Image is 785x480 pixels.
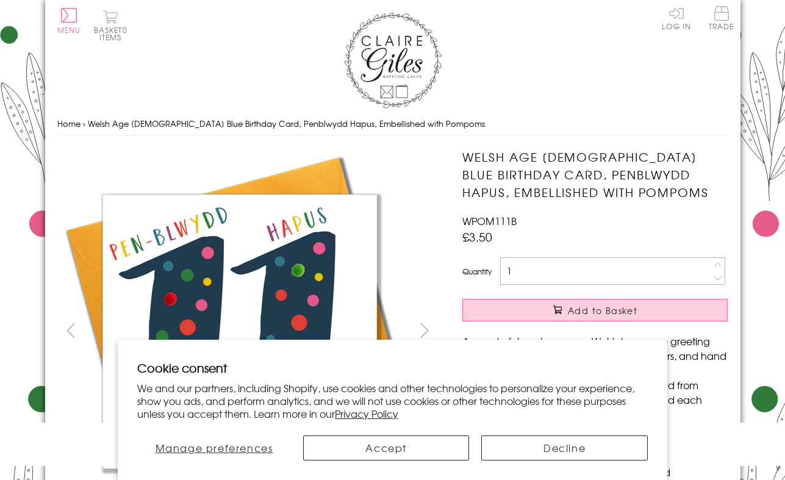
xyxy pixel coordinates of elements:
[709,6,734,32] a: Trade
[410,317,438,344] button: next
[99,24,127,43] span: 0 items
[137,435,291,460] button: Manage preferences
[94,10,127,41] button: Basket0 items
[137,359,648,376] h2: Cookie consent
[462,334,728,421] p: A wonderful contemporary Welsh language greeting card. A mix of bright [PERSON_NAME] colours, and...
[57,317,85,344] button: prev
[156,440,273,455] span: Manage preferences
[662,6,691,30] a: Log In
[462,299,728,321] button: Add to Basket
[57,24,81,35] span: Menu
[57,8,81,34] button: Menu
[462,148,728,201] h1: Welsh Age [DEMOGRAPHIC_DATA] Blue Birthday Card, Penblwydd Hapus, Embellished with Pompoms
[335,406,398,421] a: Privacy Policy
[57,112,728,137] nav: breadcrumbs
[83,118,85,129] span: ›
[709,6,734,30] span: Trade
[462,266,492,277] label: Quantity
[462,228,492,245] span: £3.50
[303,435,470,460] button: Accept
[88,118,485,129] span: Welsh Age [DEMOGRAPHIC_DATA] Blue Birthday Card, Penblwydd Hapus, Embellished with Pompoms
[344,12,442,109] img: Claire Giles Greetings Cards
[57,118,81,129] a: Home
[137,382,648,420] p: We and our partners, including Shopify, use cookies and other technologies to personalize your ex...
[481,435,648,460] button: Decline
[462,213,517,228] span: WPOM111B
[568,304,637,317] span: Add to Basket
